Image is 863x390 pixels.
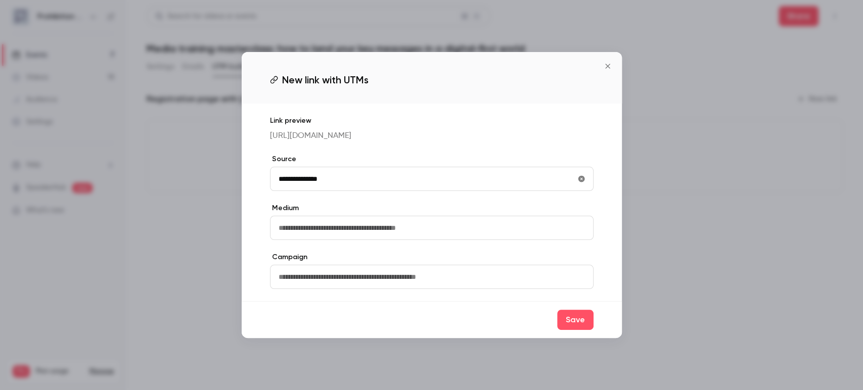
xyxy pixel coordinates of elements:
button: Close [598,56,618,76]
label: Medium [270,203,594,213]
span: New link with UTMs [282,72,369,87]
p: [URL][DOMAIN_NAME] [270,130,594,142]
label: Campaign [270,252,594,262]
button: utmSource [573,171,589,187]
button: Save [557,310,594,330]
label: Source [270,154,594,164]
p: Link preview [270,116,594,126]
